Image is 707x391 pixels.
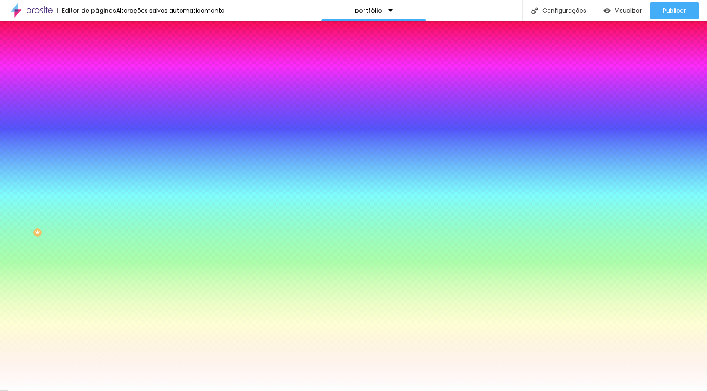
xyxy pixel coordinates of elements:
font: Editor de páginas [62,6,116,15]
button: Publicar [650,2,699,19]
font: portfólio [355,6,382,15]
font: Alterações salvas automaticamente [116,6,225,15]
img: Ícone [531,7,538,14]
font: Configurações [542,6,586,15]
font: Publicar [663,6,686,15]
font: Visualizar [615,6,642,15]
img: view-1.svg [603,7,611,14]
button: Visualizar [595,2,650,19]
